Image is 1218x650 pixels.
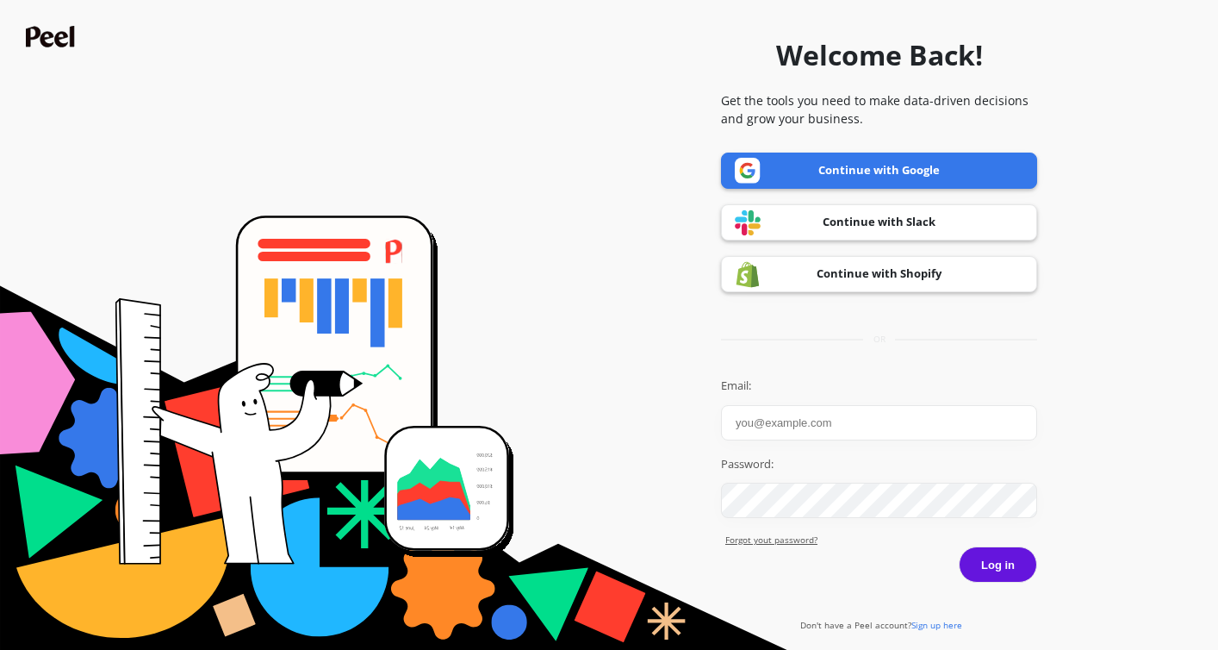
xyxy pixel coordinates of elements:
[721,333,1037,346] div: or
[735,261,761,288] img: Shopify logo
[721,256,1037,292] a: Continue with Shopify
[959,547,1037,583] button: Log in
[735,209,761,236] img: Slack logo
[911,619,962,631] span: Sign up here
[735,158,761,184] img: Google logo
[721,378,1037,395] label: Email:
[721,91,1037,128] p: Get the tools you need to make data-driven decisions and grow your business.
[776,34,983,76] h1: Welcome Back!
[26,26,79,47] img: Peel
[725,534,1037,547] a: Forgot yout password?
[721,204,1037,241] a: Continue with Slack
[721,153,1037,189] a: Continue with Google
[800,619,962,631] a: Don't have a Peel account?Sign up here
[721,456,1037,473] label: Password:
[721,405,1037,441] input: you@example.com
